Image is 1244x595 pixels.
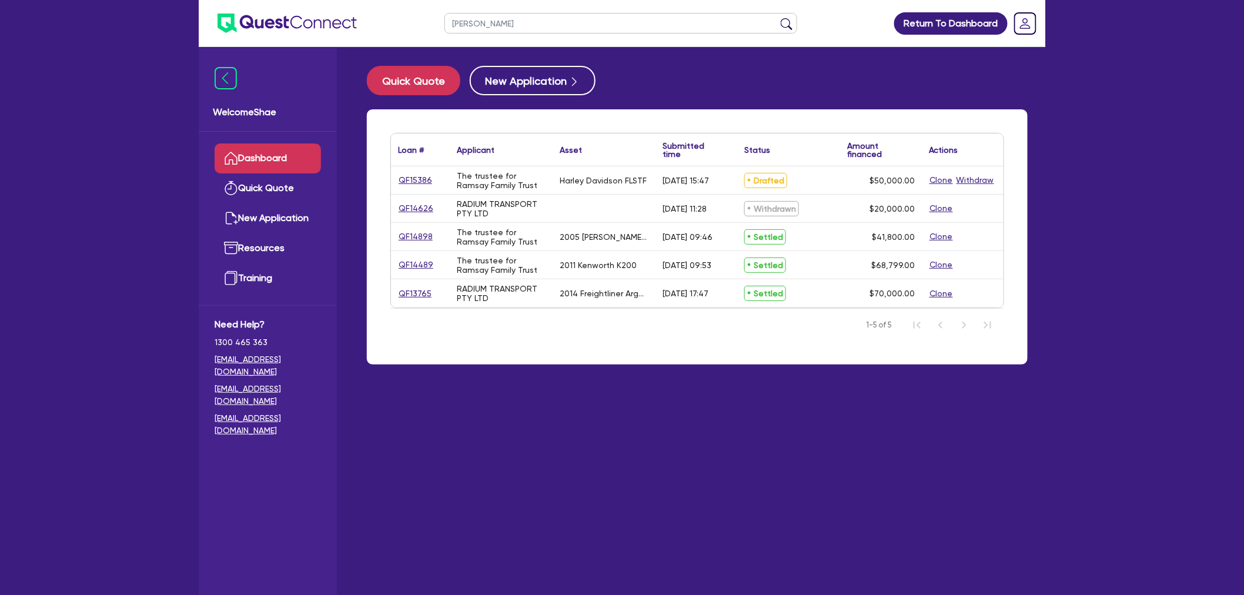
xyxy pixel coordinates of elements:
[560,176,647,185] div: Harley Davidson FLSTF
[744,173,787,188] span: Drafted
[398,230,433,243] a: QF14898
[398,258,434,272] a: QF14489
[663,260,711,270] div: [DATE] 09:53
[457,199,546,218] div: RADIUM TRANSPORT PTY LTD
[215,173,321,203] a: Quick Quote
[224,211,238,225] img: new-application
[560,260,637,270] div: 2011 Kenworth K200
[663,232,713,242] div: [DATE] 09:46
[952,313,976,337] button: Next Page
[367,66,460,95] button: Quick Quote
[215,353,321,378] a: [EMAIL_ADDRESS][DOMAIN_NAME]
[457,171,546,190] div: The trustee for Ramsay Family Trust
[215,143,321,173] a: Dashboard
[224,271,238,285] img: training
[872,232,915,242] span: $41,800.00
[744,229,786,245] span: Settled
[870,289,915,298] span: $70,000.00
[224,181,238,195] img: quick-quote
[929,202,954,215] button: Clone
[218,14,357,33] img: quest-connect-logo-blue
[457,256,546,275] div: The trustee for Ramsay Family Trust
[744,201,799,216] span: Withdrawn
[905,313,929,337] button: First Page
[866,319,891,331] span: 1-5 of 5
[929,173,954,187] button: Clone
[444,13,797,34] input: Search by name, application ID or mobile number...
[560,146,582,154] div: Asset
[663,142,720,158] div: Submitted time
[744,286,786,301] span: Settled
[215,383,321,407] a: [EMAIL_ADDRESS][DOMAIN_NAME]
[929,230,954,243] button: Clone
[215,263,321,293] a: Training
[367,66,470,95] a: Quick Quote
[744,258,786,273] span: Settled
[457,146,494,154] div: Applicant
[847,142,915,158] div: Amount financed
[871,260,915,270] span: $68,799.00
[956,173,995,187] button: Withdraw
[215,67,237,89] img: icon-menu-close
[398,173,433,187] a: QF15386
[224,241,238,255] img: resources
[929,313,952,337] button: Previous Page
[470,66,596,95] button: New Application
[213,105,323,119] span: Welcome Shae
[870,204,915,213] span: $20,000.00
[929,287,954,300] button: Clone
[663,289,708,298] div: [DATE] 17:47
[894,12,1008,35] a: Return To Dashboard
[457,284,546,303] div: RADIUM TRANSPORT PTY LTD
[560,232,648,242] div: 2005 [PERSON_NAME] 45 ft tri axle tautliner
[398,146,424,154] div: Loan #
[215,336,321,349] span: 1300 465 363
[215,233,321,263] a: Resources
[398,202,434,215] a: QF14626
[1010,8,1041,39] a: Dropdown toggle
[663,176,709,185] div: [DATE] 15:47
[215,317,321,332] span: Need Help?
[663,204,707,213] div: [DATE] 11:28
[215,203,321,233] a: New Application
[744,146,770,154] div: Status
[976,313,999,337] button: Last Page
[457,228,546,246] div: The trustee for Ramsay Family Trust
[215,412,321,437] a: [EMAIL_ADDRESS][DOMAIN_NAME]
[398,287,432,300] a: QF13765
[560,289,648,298] div: 2014 Freightliner Argosy 560 Big Cab
[929,258,954,272] button: Clone
[870,176,915,185] span: $50,000.00
[929,146,958,154] div: Actions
